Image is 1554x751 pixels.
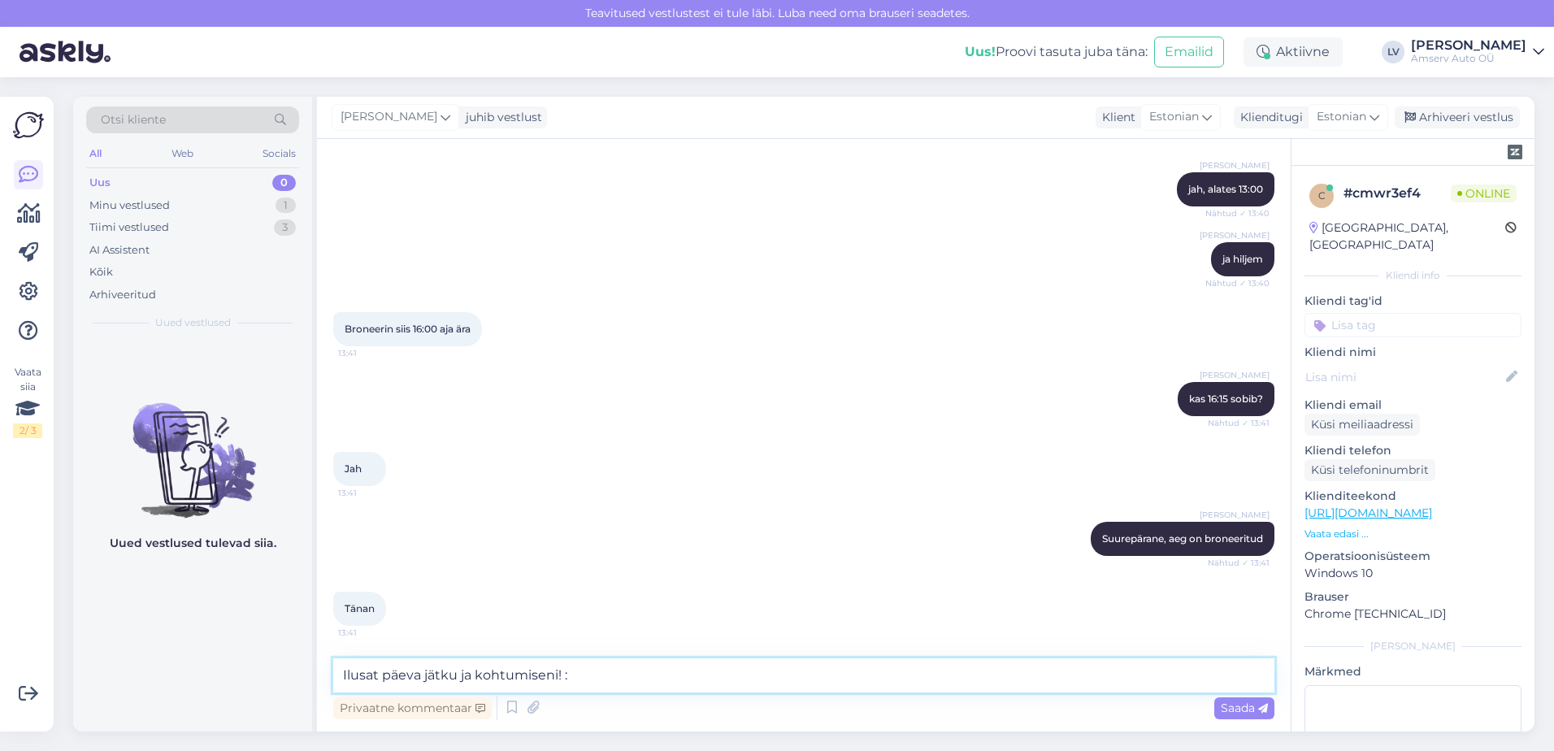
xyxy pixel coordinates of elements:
span: 13:41 [338,487,399,499]
div: 2 / 3 [13,423,42,438]
div: Web [168,143,197,164]
div: All [86,143,105,164]
div: Arhiveeri vestlus [1395,106,1520,128]
div: Minu vestlused [89,198,170,214]
span: Nähtud ✓ 13:40 [1205,277,1270,289]
span: ja hiljem [1222,253,1263,265]
div: Klient [1096,109,1135,126]
span: kas 16:15 sobib? [1189,393,1263,405]
div: 3 [274,219,296,236]
span: jah, alates 13:00 [1188,183,1263,195]
button: Emailid [1154,37,1224,67]
span: Uued vestlused [155,315,231,330]
img: Askly Logo [13,110,44,141]
div: Küsi telefoninumbrit [1304,459,1435,481]
input: Lisa nimi [1305,368,1503,386]
p: Kliendi nimi [1304,344,1521,361]
p: Klienditeekond [1304,488,1521,505]
div: Tiimi vestlused [89,219,169,236]
span: Estonian [1149,108,1199,126]
div: 0 [272,175,296,191]
div: Klienditugi [1234,109,1303,126]
span: [PERSON_NAME] [1200,159,1270,171]
span: Suurepärane, aeg on broneeritud [1102,532,1263,545]
div: Aktiivne [1244,37,1343,67]
img: No chats [73,374,312,520]
span: [PERSON_NAME] [1200,509,1270,521]
span: Nähtud ✓ 13:41 [1208,557,1270,569]
a: [URL][DOMAIN_NAME] [1304,506,1432,520]
span: Nähtud ✓ 13:40 [1205,207,1270,219]
div: Proovi tasuta juba täna: [965,42,1148,62]
b: Uus! [965,44,996,59]
div: juhib vestlust [459,109,542,126]
textarea: Ilusat päeva jätku ja kohtumiseni! : [333,658,1274,692]
p: Chrome [TECHNICAL_ID] [1304,606,1521,623]
span: [PERSON_NAME] [341,108,437,126]
div: Arhiveeritud [89,287,156,303]
div: Küsi meiliaadressi [1304,414,1420,436]
p: Kliendi telefon [1304,442,1521,459]
p: Kliendi tag'id [1304,293,1521,310]
span: [PERSON_NAME] [1200,369,1270,381]
span: Nähtud ✓ 13:41 [1208,417,1270,429]
div: [PERSON_NAME] [1304,639,1521,653]
div: [PERSON_NAME] [1411,39,1526,52]
span: Jah [345,462,362,475]
p: Operatsioonisüsteem [1304,548,1521,565]
div: 1 [276,198,296,214]
span: c [1318,189,1326,202]
div: Kliendi info [1304,268,1521,283]
div: Socials [259,143,299,164]
div: Amserv Auto OÜ [1411,52,1526,65]
div: [GEOGRAPHIC_DATA], [GEOGRAPHIC_DATA] [1309,219,1505,254]
span: Broneerin siis 16:00 aja ära [345,323,471,335]
span: Saada [1221,701,1268,715]
span: 13:41 [338,347,399,359]
span: Estonian [1317,108,1366,126]
div: Privaatne kommentaar [333,697,492,719]
p: Uued vestlused tulevad siia. [110,535,276,552]
span: [PERSON_NAME] [1200,229,1270,241]
span: Online [1451,184,1517,202]
span: 13:41 [338,627,399,639]
div: Uus [89,175,111,191]
div: Vaata siia [13,365,42,438]
p: Brauser [1304,588,1521,606]
div: LV [1382,41,1404,63]
input: Lisa tag [1304,313,1521,337]
p: Märkmed [1304,663,1521,680]
div: AI Assistent [89,242,150,258]
span: Otsi kliente [101,111,166,128]
p: Vaata edasi ... [1304,527,1521,541]
div: # cmwr3ef4 [1343,184,1451,203]
a: [PERSON_NAME]Amserv Auto OÜ [1411,39,1544,65]
img: zendesk [1508,145,1522,159]
p: Windows 10 [1304,565,1521,582]
div: Kõik [89,264,113,280]
p: Kliendi email [1304,397,1521,414]
span: Tänan [345,602,375,614]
